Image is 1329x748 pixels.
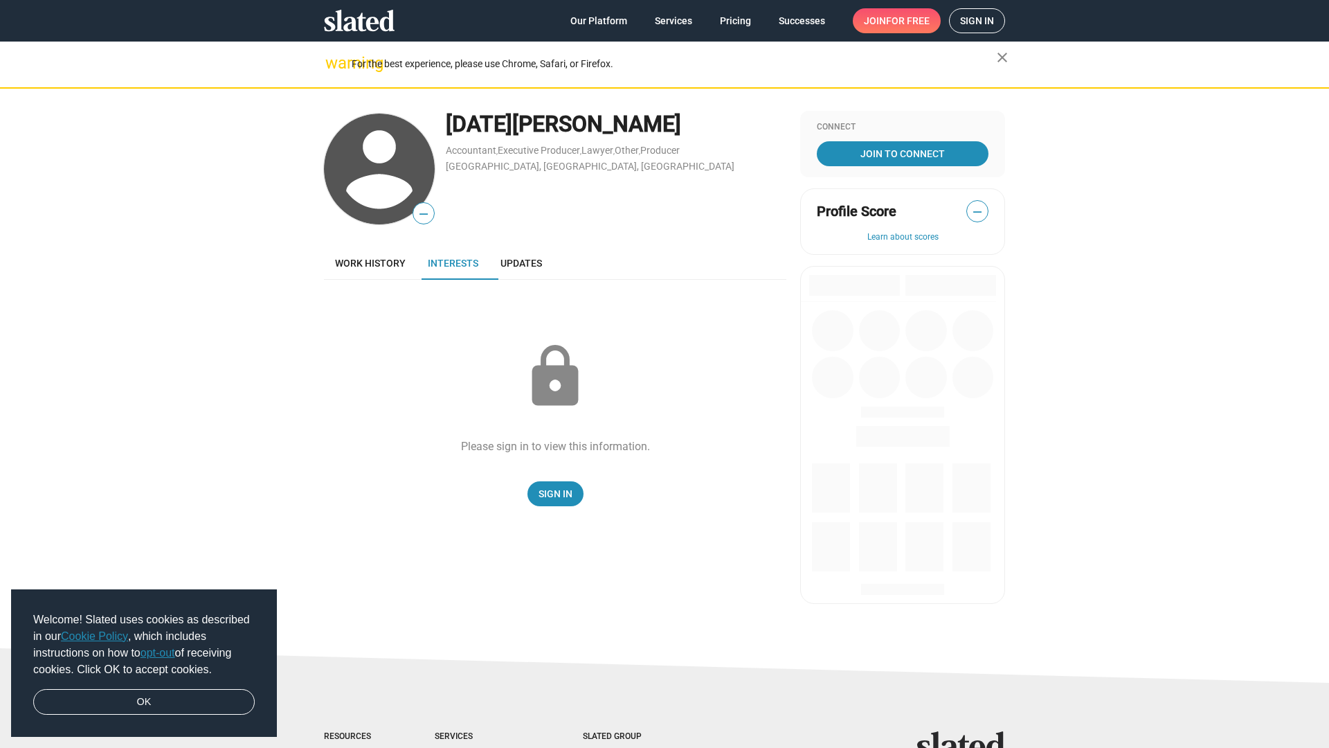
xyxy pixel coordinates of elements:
[994,49,1011,66] mat-icon: close
[500,258,542,269] span: Updates
[709,8,762,33] a: Pricing
[413,205,434,223] span: —
[967,203,988,221] span: —
[521,342,590,411] mat-icon: lock
[639,148,640,155] span: ,
[817,232,988,243] button: Learn about scores
[817,141,988,166] a: Join To Connect
[324,247,417,280] a: Work history
[613,148,615,155] span: ,
[446,161,734,172] a: [GEOGRAPHIC_DATA], [GEOGRAPHIC_DATA], [GEOGRAPHIC_DATA]
[446,145,496,156] a: Accountant
[655,8,692,33] span: Services
[960,9,994,33] span: Sign in
[61,630,128,642] a: Cookie Policy
[527,481,584,506] a: Sign In
[352,55,997,73] div: For the best experience, please use Chrome, Safari, or Firefox.
[580,148,581,155] span: ,
[33,612,255,678] span: Welcome! Slated uses cookies as described in our , which includes instructions on how to of recei...
[141,647,175,659] a: opt-out
[949,8,1005,33] a: Sign in
[581,145,613,156] a: Lawyer
[820,141,986,166] span: Join To Connect
[644,8,703,33] a: Services
[461,439,650,454] div: Please sign in to view this information.
[559,8,638,33] a: Our Platform
[615,145,639,156] a: Other
[335,258,406,269] span: Work history
[11,589,277,738] div: cookieconsent
[583,731,677,742] div: Slated Group
[496,148,498,155] span: ,
[539,481,572,506] span: Sign In
[853,8,941,33] a: Joinfor free
[435,731,527,742] div: Services
[864,8,930,33] span: Join
[817,122,988,133] div: Connect
[817,202,896,221] span: Profile Score
[779,8,825,33] span: Successes
[886,8,930,33] span: for free
[498,145,580,156] a: Executive Producer
[446,109,786,139] div: [DATE][PERSON_NAME]
[489,247,553,280] a: Updates
[720,8,751,33] span: Pricing
[428,258,478,269] span: Interests
[570,8,627,33] span: Our Platform
[33,689,255,715] a: dismiss cookie message
[324,731,379,742] div: Resources
[768,8,836,33] a: Successes
[417,247,489,280] a: Interests
[325,55,342,71] mat-icon: warning
[640,145,680,156] a: Producer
